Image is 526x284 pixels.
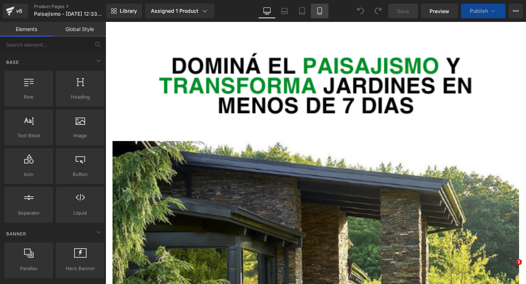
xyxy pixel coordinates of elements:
span: Parallax [7,265,51,272]
a: Tablet [293,4,311,18]
span: Preview [430,7,449,15]
span: Icon [7,170,51,178]
span: Paisajismo - [DATE] 12:33:29 [34,11,102,17]
a: Product Pages [34,4,116,9]
span: Separator [7,209,51,217]
span: Heading [58,93,102,101]
span: Text Block [7,132,51,139]
button: More [508,4,523,18]
span: Banner [5,230,27,237]
span: 1 [516,259,522,265]
span: Library [120,8,137,14]
a: Preview [421,4,458,18]
span: Hero Banner [58,265,102,272]
button: Redo [371,4,385,18]
a: Desktop [258,4,276,18]
a: v6 [3,4,28,18]
span: Button [58,170,102,178]
span: Save [397,7,409,15]
a: Global Style [53,22,106,37]
span: Row [7,93,51,101]
button: Undo [353,4,368,18]
span: Publish [470,8,488,14]
span: Liquid [58,209,102,217]
iframe: Intercom live chat [501,259,519,277]
a: Mobile [311,4,328,18]
span: Image [58,132,102,139]
div: Assigned 1 Product [151,7,209,15]
a: New Library [106,4,142,18]
a: Laptop [276,4,293,18]
button: Publish [461,4,506,18]
div: v6 [15,6,24,16]
span: Base [5,59,20,66]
